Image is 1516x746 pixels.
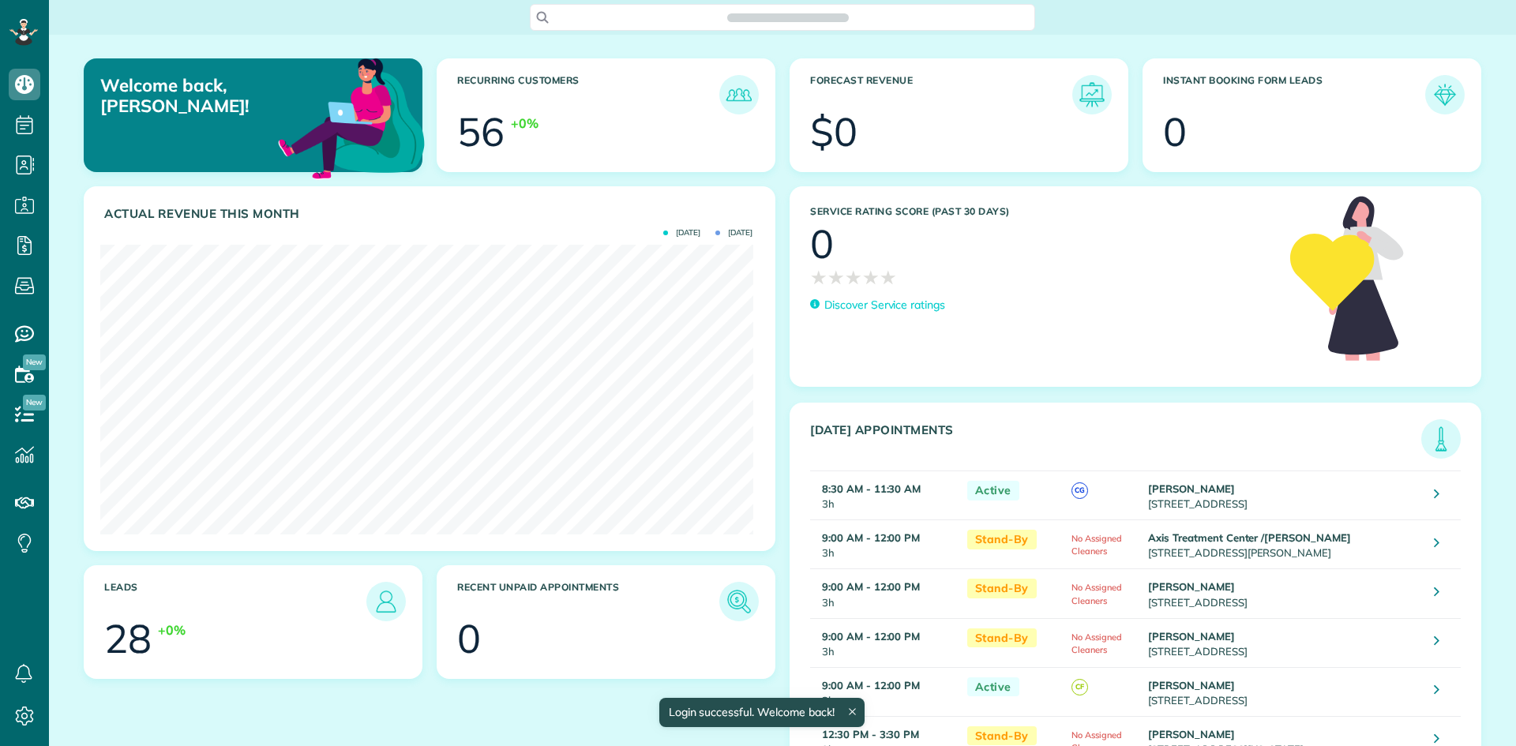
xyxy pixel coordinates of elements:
img: icon_recurring_customers-cf858462ba22bcd05b5a5880d41d6543d210077de5bb9ebc9590e49fd87d84ed.png [723,79,755,111]
td: 3h [810,618,959,667]
td: 3h [810,471,959,520]
span: Stand-By [967,579,1037,598]
span: New [23,354,46,370]
span: Active [967,481,1019,500]
td: [STREET_ADDRESS][PERSON_NAME] [1144,520,1422,569]
span: Stand-By [967,530,1037,549]
td: [STREET_ADDRESS] [1144,667,1422,716]
strong: 9:00 AM - 12:00 PM [822,679,920,692]
img: icon_leads-1bed01f49abd5b7fead27621c3d59655bb73ed531f8eeb49469d10e621d6b896.png [370,586,402,617]
td: [STREET_ADDRESS] [1144,471,1422,520]
span: Stand-By [967,628,1037,648]
h3: Recent unpaid appointments [457,582,719,621]
img: icon_forecast_revenue-8c13a41c7ed35a8dcfafea3cbb826a0462acb37728057bba2d056411b612bbbe.png [1076,79,1108,111]
h3: Actual Revenue this month [104,207,759,221]
strong: 9:00 AM - 12:00 PM [822,630,920,643]
strong: [PERSON_NAME] [1148,728,1235,740]
img: icon_form_leads-04211a6a04a5b2264e4ee56bc0799ec3eb69b7e499cbb523a139df1d13a81ae0.png [1429,79,1461,111]
h3: [DATE] Appointments [810,423,1421,459]
strong: 8:30 AM - 11:30 AM [822,482,921,495]
td: 3h [810,520,959,569]
a: Discover Service ratings [810,297,945,313]
span: [DATE] [715,229,752,237]
span: Stand-By [967,726,1037,746]
span: ★ [862,264,880,291]
span: [DATE] [663,229,700,237]
div: $0 [810,112,857,152]
div: 56 [457,112,505,152]
img: dashboard_welcome-42a62b7d889689a78055ac9021e634bf52bae3f8056760290aed330b23ab8690.png [275,40,428,193]
strong: 9:00 AM - 12:00 PM [822,580,920,593]
p: Welcome back, [PERSON_NAME]! [100,75,314,117]
strong: [PERSON_NAME] [1148,580,1235,593]
span: New [23,395,46,410]
strong: [PERSON_NAME] [1148,679,1235,692]
span: Search ZenMaid… [743,9,832,25]
div: 0 [457,619,481,658]
td: [STREET_ADDRESS] [1144,618,1422,667]
span: No Assigned Cleaners [1071,533,1122,557]
h3: Recurring Customers [457,75,719,114]
span: CG [1071,482,1088,499]
h3: Forecast Revenue [810,75,1072,114]
span: No Assigned Cleaners [1071,582,1122,605]
span: No Assigned Cleaners [1071,632,1122,655]
strong: [PERSON_NAME] [1148,630,1235,643]
span: Active [967,677,1019,697]
div: 28 [104,619,152,658]
div: +0% [511,114,538,133]
img: icon_unpaid_appointments-47b8ce3997adf2238b356f14209ab4cced10bd1f174958f3ca8f1d0dd7fffeee.png [723,586,755,617]
h3: Leads [104,582,366,621]
span: ★ [810,264,827,291]
strong: [PERSON_NAME] [1148,482,1235,495]
span: ★ [880,264,897,291]
img: icon_todays_appointments-901f7ab196bb0bea1936b74009e4eb5ffbc2d2711fa7634e0d609ed5ef32b18b.png [1425,423,1457,455]
strong: Axis Treatment Center /[PERSON_NAME] [1148,531,1351,544]
div: 0 [1163,112,1187,152]
td: 3h [810,667,959,716]
strong: 9:00 AM - 12:00 PM [822,531,920,544]
strong: 12:30 PM - 3:30 PM [822,728,919,740]
td: 3h [810,569,959,618]
h3: Instant Booking Form Leads [1163,75,1425,114]
td: [STREET_ADDRESS] [1144,569,1422,618]
div: +0% [158,621,186,639]
div: Login successful. Welcome back! [659,698,864,727]
span: ★ [845,264,862,291]
p: Discover Service ratings [824,297,945,313]
div: 0 [810,224,834,264]
span: ★ [827,264,845,291]
span: CF [1071,679,1088,695]
h3: Service Rating score (past 30 days) [810,206,1274,217]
